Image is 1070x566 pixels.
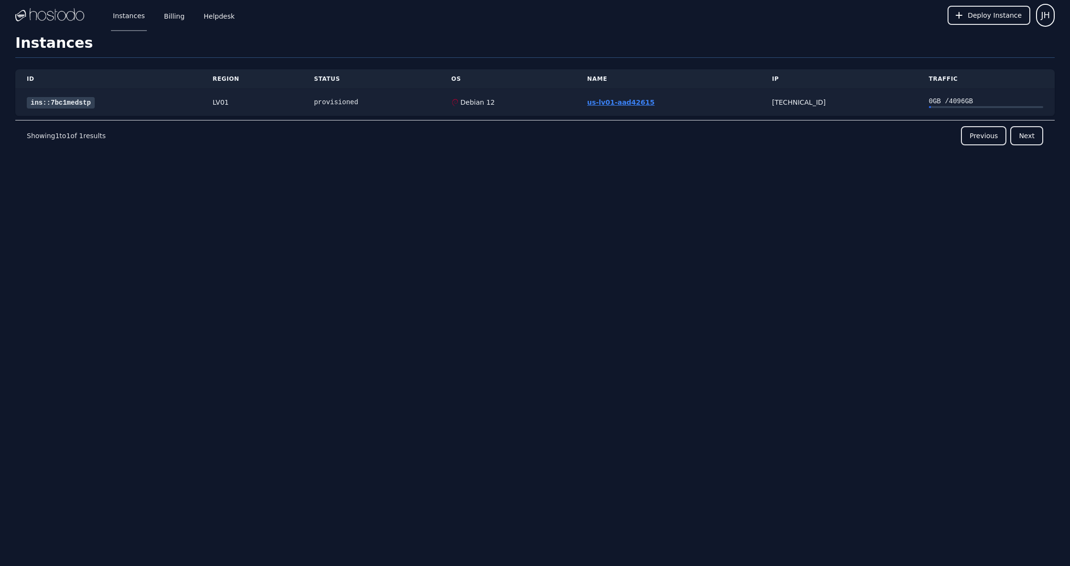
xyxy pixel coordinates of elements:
[15,34,1055,58] h1: Instances
[440,69,576,89] th: OS
[1010,126,1043,145] button: Next
[55,132,59,140] span: 1
[79,132,83,140] span: 1
[968,11,1022,20] span: Deploy Instance
[929,97,1043,106] div: 0 GB / 4096 GB
[452,99,459,106] img: Debian 12
[27,131,106,141] p: Showing to of results
[15,120,1055,151] nav: Pagination
[201,69,303,89] th: Region
[302,69,440,89] th: Status
[961,126,1006,145] button: Previous
[27,97,95,109] a: ins::7bc1medstp
[917,69,1055,89] th: Traffic
[459,98,495,107] div: Debian 12
[66,132,70,140] span: 1
[1036,4,1055,27] button: User menu
[761,69,917,89] th: IP
[15,69,201,89] th: ID
[948,6,1030,25] button: Deploy Instance
[1041,9,1050,22] span: JH
[587,98,655,106] a: us-lv01-aad42615
[213,98,291,107] div: LV01
[314,98,428,107] div: provisioned
[772,98,906,107] div: [TECHNICAL_ID]
[576,69,761,89] th: Name
[15,8,84,22] img: Logo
